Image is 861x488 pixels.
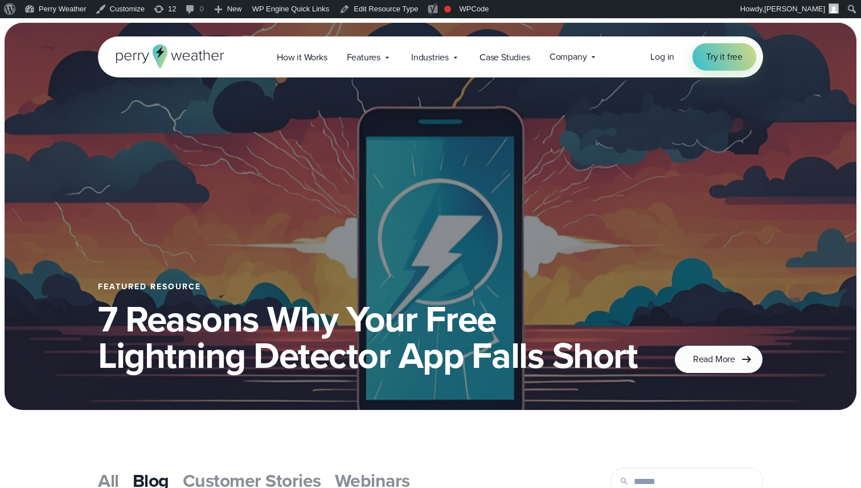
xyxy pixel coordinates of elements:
[411,51,449,64] span: Industries
[347,51,380,64] span: Features
[98,301,647,374] h1: 7 Reasons Why Your Free Lightning Detector App Falls Short
[650,50,674,64] a: Log in
[479,51,530,64] span: Case Studies
[550,50,587,64] span: Company
[277,51,327,64] span: How it Works
[692,43,756,71] a: Try it free
[674,345,763,374] a: Read More
[444,6,451,13] div: Focus keyphrase not set
[470,46,540,69] a: Case Studies
[693,352,735,366] span: Read More
[267,46,337,69] a: How it Works
[650,50,674,63] span: Log in
[98,282,647,292] div: Featured Resource
[764,5,825,13] span: [PERSON_NAME]
[706,50,743,64] span: Try it free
